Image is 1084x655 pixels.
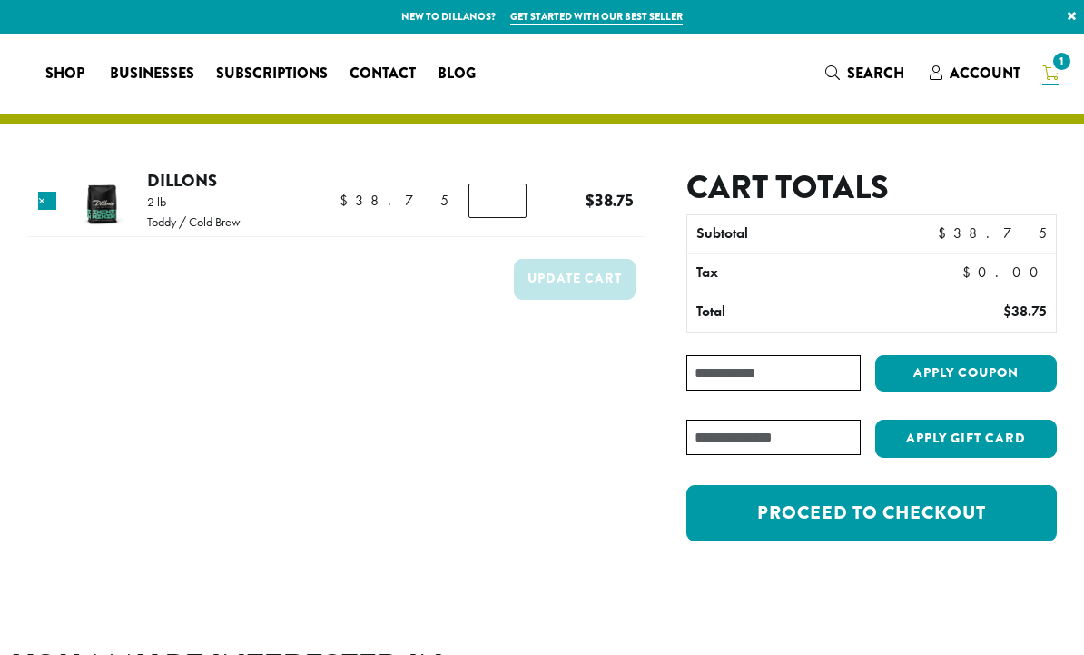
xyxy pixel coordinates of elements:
th: Total [687,293,909,332]
button: Apply Gift Card [875,420,1057,458]
h2: Cart totals [686,168,1057,207]
a: Search [814,58,919,88]
input: Product quantity [468,184,527,218]
th: Tax [687,254,949,293]
span: $ [340,191,355,210]
a: Shop [34,59,99,88]
span: Businesses [110,63,194,85]
button: Update cart [514,259,636,300]
p: 2 lb [147,195,241,208]
span: $ [938,223,953,243]
bdi: 38.75 [1003,302,1047,321]
span: Blog [438,63,476,85]
p: Toddy / Cold Brew [147,215,241,228]
span: $ [1003,302,1011,321]
a: Dillons [147,168,217,193]
bdi: 38.75 [340,191,448,210]
span: Shop [45,63,84,85]
span: Subscriptions [216,63,328,85]
span: Contact [350,63,416,85]
bdi: 0.00 [962,263,1047,282]
a: Proceed to checkout [686,485,1057,541]
th: Subtotal [687,215,909,253]
a: Remove this item [38,192,56,210]
button: Apply coupon [875,355,1057,392]
span: $ [962,263,978,282]
a: Get started with our best seller [510,9,683,25]
img: Dillons [72,173,131,232]
span: Account [950,63,1020,84]
bdi: 38.75 [586,188,634,213]
span: Search [847,63,904,84]
span: $ [586,188,595,213]
span: 1 [1050,49,1074,74]
bdi: 38.75 [938,223,1047,243]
